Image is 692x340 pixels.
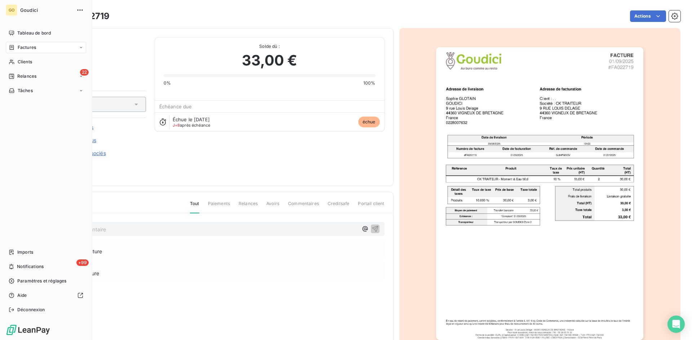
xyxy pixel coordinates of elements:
[208,200,230,213] span: Paiements
[17,30,51,36] span: Tableau de bord
[6,324,50,336] img: Logo LeanPay
[242,50,297,71] span: 33,00 €
[159,104,192,109] span: Échéance due
[436,47,643,340] img: invoice_thumbnail
[164,43,376,50] span: Solde dû :
[18,87,33,94] span: Tâches
[363,80,376,86] span: 100%
[80,69,89,76] span: 22
[18,44,36,51] span: Factures
[173,123,210,127] span: après échéance
[173,117,210,122] span: Échue le [DATE]
[239,200,258,213] span: Relances
[190,200,199,213] span: Tout
[6,4,17,16] div: GO
[173,123,180,128] span: J+8
[17,263,44,270] span: Notifications
[667,316,685,333] div: Open Intercom Messenger
[18,59,32,65] span: Clients
[266,200,279,213] span: Avoirs
[164,80,171,86] span: 0%
[288,200,319,213] span: Commentaires
[17,292,27,299] span: Aide
[17,307,45,313] span: Déconnexion
[358,117,380,127] span: échue
[328,200,350,213] span: Creditsafe
[20,7,72,13] span: Goudici
[17,249,33,255] span: Imports
[17,278,66,284] span: Paramètres et réglages
[6,290,86,301] a: Aide
[17,73,36,80] span: Relances
[630,10,666,22] button: Actions
[358,200,384,213] span: Portail client
[76,259,89,266] span: +99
